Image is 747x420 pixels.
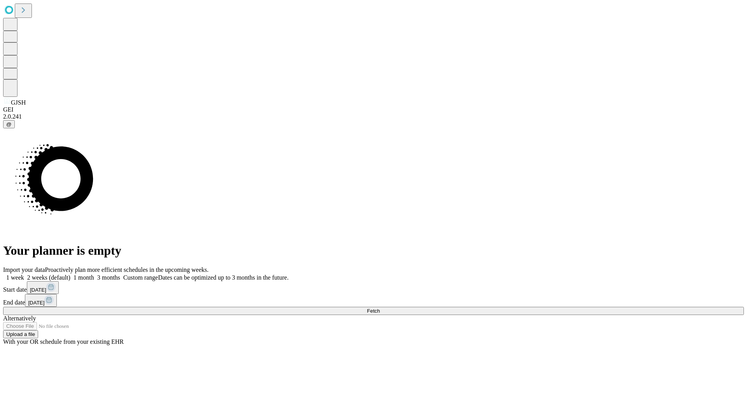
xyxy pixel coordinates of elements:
span: Import your data [3,266,45,273]
span: Alternatively [3,315,36,322]
button: Fetch [3,307,744,315]
span: With your OR schedule from your existing EHR [3,338,124,345]
span: 1 month [74,274,94,281]
span: GJSH [11,99,26,106]
span: Proactively plan more efficient schedules in the upcoming weeks. [45,266,209,273]
span: 1 week [6,274,24,281]
span: 2 weeks (default) [27,274,70,281]
button: Upload a file [3,330,38,338]
h1: Your planner is empty [3,243,744,258]
span: 3 months [97,274,120,281]
span: [DATE] [30,287,46,293]
button: [DATE] [25,294,57,307]
span: Dates can be optimized up to 3 months in the future. [158,274,288,281]
div: 2.0.241 [3,113,744,120]
span: [DATE] [28,300,44,306]
div: Start date [3,281,744,294]
span: Fetch [367,308,380,314]
div: End date [3,294,744,307]
button: [DATE] [27,281,59,294]
div: GEI [3,106,744,113]
span: @ [6,121,12,127]
button: @ [3,120,15,128]
span: Custom range [123,274,158,281]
